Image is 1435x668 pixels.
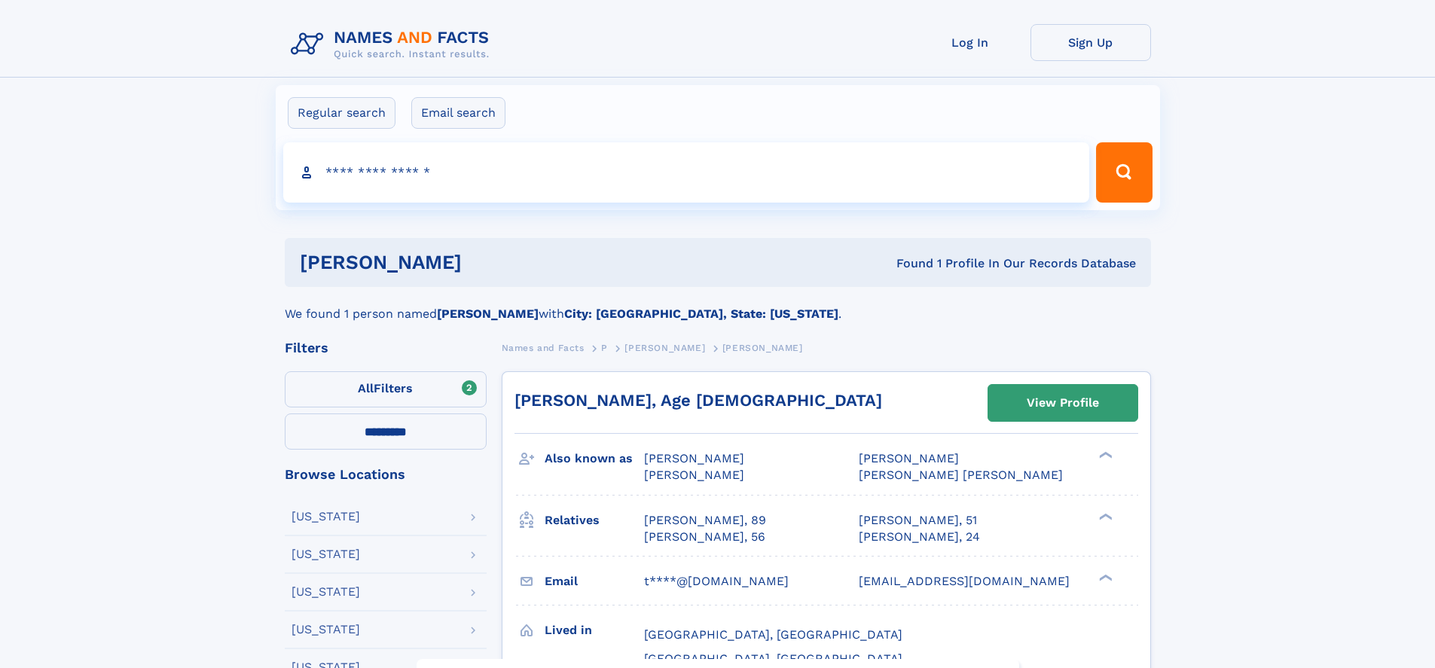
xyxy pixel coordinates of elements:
[910,24,1030,61] a: Log In
[1095,572,1113,582] div: ❯
[644,468,744,482] span: [PERSON_NAME]
[358,381,374,395] span: All
[859,529,980,545] a: [PERSON_NAME], 24
[300,253,679,272] h1: [PERSON_NAME]
[292,511,360,523] div: [US_STATE]
[644,512,766,529] a: [PERSON_NAME], 89
[292,624,360,636] div: [US_STATE]
[564,307,838,321] b: City: [GEOGRAPHIC_DATA], State: [US_STATE]
[1095,450,1113,460] div: ❯
[545,569,644,594] h3: Email
[545,446,644,471] h3: Also known as
[988,385,1137,421] a: View Profile
[292,586,360,598] div: [US_STATE]
[285,287,1151,323] div: We found 1 person named with .
[288,97,395,129] label: Regular search
[644,651,902,666] span: [GEOGRAPHIC_DATA], [GEOGRAPHIC_DATA]
[1027,386,1099,420] div: View Profile
[644,529,765,545] a: [PERSON_NAME], 56
[601,338,608,357] a: P
[1096,142,1152,203] button: Search Button
[437,307,539,321] b: [PERSON_NAME]
[514,391,882,410] a: [PERSON_NAME], Age [DEMOGRAPHIC_DATA]
[1030,24,1151,61] a: Sign Up
[644,627,902,642] span: [GEOGRAPHIC_DATA], [GEOGRAPHIC_DATA]
[624,343,705,353] span: [PERSON_NAME]
[285,24,502,65] img: Logo Names and Facts
[624,338,705,357] a: [PERSON_NAME]
[859,468,1063,482] span: [PERSON_NAME] [PERSON_NAME]
[545,618,644,643] h3: Lived in
[1095,511,1113,521] div: ❯
[285,371,487,407] label: Filters
[283,142,1090,203] input: search input
[859,512,977,529] a: [PERSON_NAME], 51
[859,574,1070,588] span: [EMAIL_ADDRESS][DOMAIN_NAME]
[292,548,360,560] div: [US_STATE]
[285,468,487,481] div: Browse Locations
[644,451,744,465] span: [PERSON_NAME]
[502,338,585,357] a: Names and Facts
[285,341,487,355] div: Filters
[545,508,644,533] h3: Relatives
[722,343,803,353] span: [PERSON_NAME]
[859,451,959,465] span: [PERSON_NAME]
[679,255,1136,272] div: Found 1 Profile In Our Records Database
[601,343,608,353] span: P
[411,97,505,129] label: Email search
